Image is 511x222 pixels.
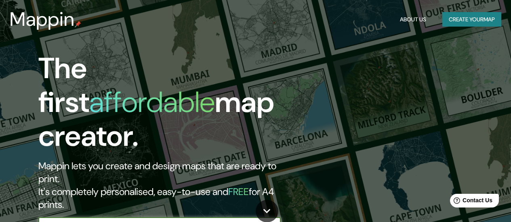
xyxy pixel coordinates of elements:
[38,52,294,160] h1: The first map creator.
[89,83,215,121] h1: affordable
[439,191,502,213] iframe: Help widget launcher
[442,12,501,27] button: Create yourmap
[397,12,429,27] button: About Us
[10,8,75,31] h3: Mappin
[38,160,294,211] h2: Mappin lets you create and design maps that are ready to print. It's completely personalised, eas...
[75,21,81,27] img: mappin-pin
[228,185,249,198] h5: FREE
